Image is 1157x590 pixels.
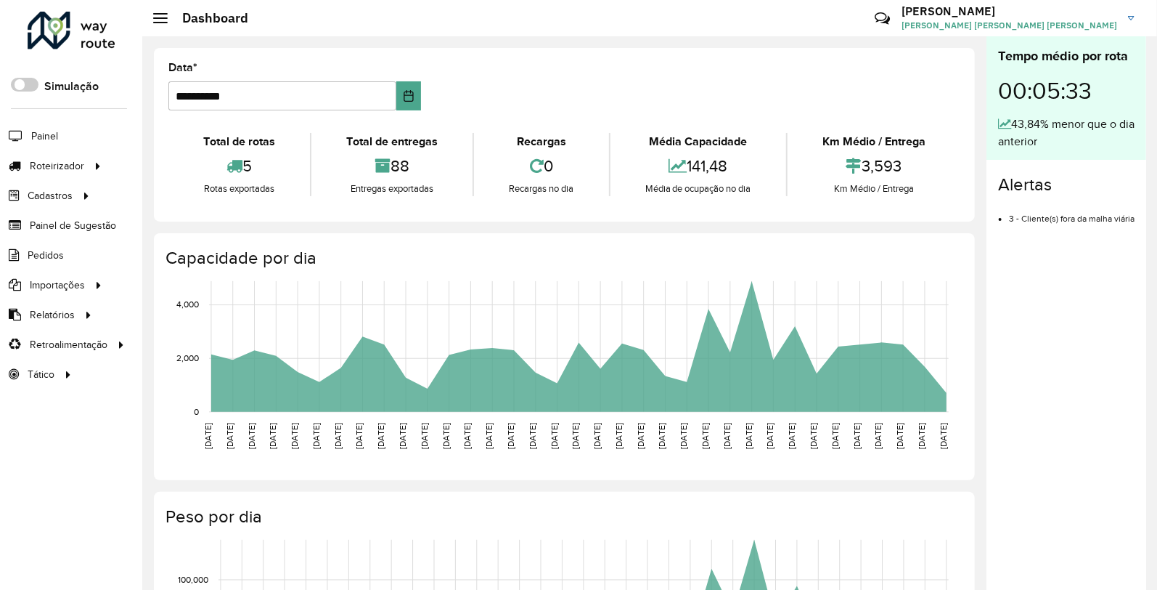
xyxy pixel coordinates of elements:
[998,174,1134,195] h4: Alertas
[571,423,581,449] text: [DATE]
[809,423,818,449] text: [DATE]
[30,218,116,233] span: Painel de Sugestão
[614,150,782,182] div: 141,48
[311,423,321,449] text: [DATE]
[398,423,407,449] text: [DATE]
[28,367,54,382] span: Tático
[290,423,299,449] text: [DATE]
[203,423,213,449] text: [DATE]
[178,575,208,584] text: 100,000
[636,423,645,449] text: [DATE]
[172,150,306,182] div: 5
[30,158,84,174] span: Roteirizador
[376,423,385,449] text: [DATE]
[658,423,667,449] text: [DATE]
[315,133,469,150] div: Total de entregas
[679,423,688,449] text: [DATE]
[315,150,469,182] div: 88
[31,129,58,144] span: Painel
[420,423,429,449] text: [DATE]
[701,4,853,44] div: Críticas? Dúvidas? Elogios? Sugestões? Entre em contato conosco!
[787,423,796,449] text: [DATE]
[484,423,494,449] text: [DATE]
[614,423,624,449] text: [DATE]
[791,133,957,150] div: Km Médio / Entrega
[333,423,343,449] text: [DATE]
[902,19,1117,32] span: [PERSON_NAME] [PERSON_NAME] [PERSON_NAME]
[852,423,862,449] text: [DATE]
[528,423,537,449] text: [DATE]
[355,423,364,449] text: [DATE]
[165,248,960,269] h4: Capacidade por dia
[700,423,710,449] text: [DATE]
[30,337,107,352] span: Retroalimentação
[478,133,605,150] div: Recargas
[247,423,256,449] text: [DATE]
[506,423,515,449] text: [DATE]
[441,423,451,449] text: [DATE]
[478,150,605,182] div: 0
[268,423,277,449] text: [DATE]
[722,423,732,449] text: [DATE]
[939,423,948,449] text: [DATE]
[28,248,64,263] span: Pedidos
[998,47,1134,66] div: Tempo médio por rota
[614,133,782,150] div: Média Capacidade
[549,423,559,449] text: [DATE]
[614,182,782,196] div: Média de ocupação no dia
[44,78,99,95] label: Simulação
[830,423,840,449] text: [DATE]
[168,10,248,26] h2: Dashboard
[478,182,605,196] div: Recargas no dia
[168,59,197,76] label: Data
[172,133,306,150] div: Total de rotas
[396,81,421,110] button: Choose Date
[315,182,469,196] div: Entregas exportadas
[874,423,883,449] text: [DATE]
[225,423,234,449] text: [DATE]
[791,182,957,196] div: Km Médio / Entrega
[998,116,1134,150] div: 43,84% menor que o dia anterior
[176,300,199,310] text: 4,000
[998,66,1134,116] div: 00:05:33
[1009,201,1134,225] li: 3 - Cliente(s) fora da malha viária
[165,506,960,528] h4: Peso por dia
[895,423,904,449] text: [DATE]
[766,423,775,449] text: [DATE]
[791,150,957,182] div: 3,593
[867,3,898,34] a: Contato Rápido
[917,423,926,449] text: [DATE]
[902,4,1117,18] h3: [PERSON_NAME]
[463,423,473,449] text: [DATE]
[592,423,602,449] text: [DATE]
[176,353,199,363] text: 2,000
[744,423,753,449] text: [DATE]
[172,182,306,196] div: Rotas exportadas
[194,407,199,416] text: 0
[30,307,75,323] span: Relatórios
[28,188,73,203] span: Cadastros
[30,278,85,293] span: Importações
